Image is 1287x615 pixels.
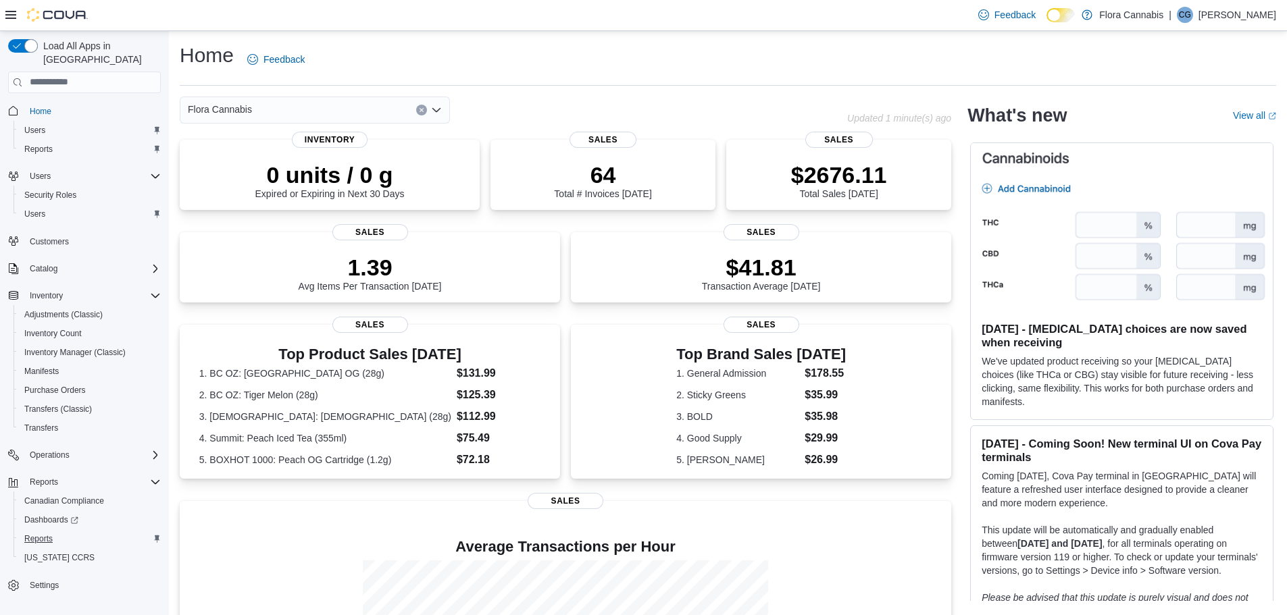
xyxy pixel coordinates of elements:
a: Security Roles [19,187,82,203]
span: Inventory [24,288,161,304]
span: Sales [528,493,603,509]
dd: $75.49 [457,430,540,446]
button: Canadian Compliance [14,491,166,510]
p: 64 [554,161,651,188]
a: Dashboards [14,510,166,529]
dt: 1. General Admission [676,367,799,380]
span: Transfers (Classic) [24,404,92,415]
a: Transfers (Classic) [19,401,97,417]
dd: $35.98 [805,408,846,425]
span: Washington CCRS [19,550,161,566]
span: Inventory Manager (Classic) [19,344,161,360]
span: Transfers [24,423,58,433]
button: Catalog [3,259,166,278]
a: Feedback [973,1,1041,28]
span: CG [1179,7,1191,23]
p: Flora Cannabis [1099,7,1163,23]
p: 0 units / 0 g [255,161,405,188]
a: Feedback [242,46,310,73]
strong: [DATE] and [DATE] [1017,538,1102,549]
span: Inventory Count [24,328,82,339]
a: Customers [24,234,74,250]
button: Transfers (Classic) [14,400,166,419]
span: Home [24,103,161,119]
button: Inventory [24,288,68,304]
svg: External link [1268,112,1276,120]
a: Settings [24,577,64,593]
p: [PERSON_NAME] [1198,7,1276,23]
span: Customers [24,233,161,250]
span: Inventory [292,132,368,148]
button: Reports [14,529,166,548]
a: Reports [19,531,58,547]
p: Updated 1 minute(s) ago [847,113,951,124]
p: We've updated product receiving so your [MEDICAL_DATA] choices (like THCa or CBG) stay visible fo... [982,354,1262,408]
span: Sales [724,224,799,240]
span: Reports [24,533,53,544]
span: Settings [24,577,161,593]
span: Canadian Compliance [24,496,104,506]
span: Sales [332,317,408,333]
button: Users [14,121,166,140]
p: This update will be automatically and gradually enabled between , for all terminals operating on ... [982,523,1262,577]
button: Settings [3,575,166,595]
span: Reports [24,474,161,490]
input: Dark Mode [1046,8,1075,22]
span: Load All Apps in [GEOGRAPHIC_DATA] [38,39,161,66]
dd: $178.55 [805,365,846,381]
a: Manifests [19,363,64,379]
h1: Home [180,42,234,69]
span: Sales [332,224,408,240]
div: Transaction Average [DATE] [702,254,821,292]
p: | [1169,7,1171,23]
h3: Top Brand Sales [DATE] [676,346,846,363]
dt: 3. BOLD [676,410,799,423]
button: Transfers [14,419,166,437]
button: Inventory [3,286,166,305]
div: Total # Invoices [DATE] [554,161,651,199]
button: Reports [14,140,166,159]
dt: 1. BC OZ: [GEOGRAPHIC_DATA] OG (28g) [199,367,451,380]
dt: 5. [PERSON_NAME] [676,453,799,466]
span: Dashboards [24,514,78,525]
a: Reports [19,141,58,157]
dt: 4. Good Supply [676,431,799,445]
span: Transfers (Classic) [19,401,161,417]
a: Users [19,206,51,222]
button: Users [14,205,166,223]
a: Home [24,103,57,119]
a: Dashboards [19,512,84,528]
span: Manifests [24,366,59,377]
a: [US_STATE] CCRS [19,550,100,566]
dt: 4. Summit: Peach Iced Tea (355ml) [199,431,451,445]
span: Sales [724,317,799,333]
h2: What's new [967,105,1067,126]
span: Operations [30,450,70,460]
button: Inventory Count [14,324,166,343]
button: Operations [24,447,75,463]
span: Users [24,209,45,219]
span: [US_STATE] CCRS [24,552,95,563]
span: Users [24,125,45,136]
div: Total Sales [DATE] [791,161,887,199]
span: Inventory Manager (Classic) [24,347,126,358]
dd: $35.99 [805,387,846,403]
div: Chris Grout [1177,7,1193,23]
p: $41.81 [702,254,821,281]
span: Transfers [19,420,161,436]
span: Feedback [994,8,1036,22]
h3: [DATE] - [MEDICAL_DATA] choices are now saved when receiving [982,322,1262,349]
button: Clear input [416,105,427,115]
span: Canadian Compliance [19,493,161,509]
button: Adjustments (Classic) [14,305,166,324]
span: Dashboards [19,512,161,528]
span: Purchase Orders [24,385,86,396]
button: [US_STATE] CCRS [14,548,166,567]
span: Users [19,122,161,138]
h3: Top Product Sales [DATE] [199,346,541,363]
span: Adjustments (Classic) [24,309,103,320]
span: Purchase Orders [19,382,161,398]
span: Sales [570,132,637,148]
a: Transfers [19,420,64,436]
p: Coming [DATE], Cova Pay terminal in [GEOGRAPHIC_DATA] will feature a refreshed user interface des... [982,469,1262,510]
